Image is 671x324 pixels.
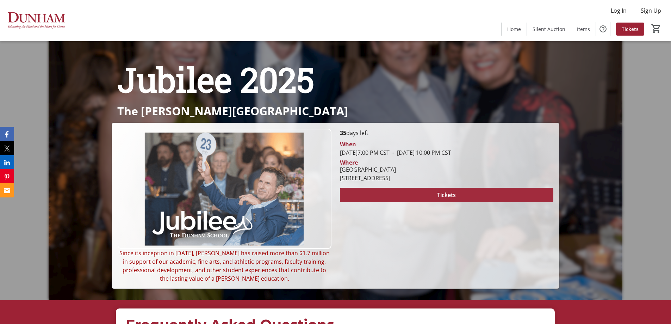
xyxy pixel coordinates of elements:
[340,174,396,182] div: [STREET_ADDRESS]
[340,188,553,202] button: Tickets
[571,23,596,36] a: Items
[577,25,590,33] span: Items
[390,149,451,157] span: [DATE] 10:00 PM CST
[635,5,667,16] button: Sign Up
[117,57,314,102] span: Jubilee 2025
[117,105,553,117] p: The [PERSON_NAME][GEOGRAPHIC_DATA]
[340,165,396,174] div: [GEOGRAPHIC_DATA]
[650,22,663,35] button: Cart
[622,25,639,33] span: Tickets
[641,6,661,15] span: Sign Up
[611,6,627,15] span: Log In
[596,22,610,36] button: Help
[390,149,397,157] span: -
[118,129,331,249] img: Campaign CTA Media Photo
[605,5,632,16] button: Log In
[533,25,565,33] span: Silent Auction
[340,129,346,137] span: 35
[507,25,521,33] span: Home
[340,129,553,137] p: days left
[119,249,330,282] span: Since its inception in [DATE], [PERSON_NAME] has raised more than $1.7 million in support of our ...
[340,160,358,165] div: Where
[616,23,644,36] a: Tickets
[437,191,456,199] span: Tickets
[4,3,67,38] img: The Dunham School's Logo
[340,140,356,148] div: When
[502,23,527,36] a: Home
[527,23,571,36] a: Silent Auction
[340,149,390,157] span: [DATE] 7:00 PM CST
